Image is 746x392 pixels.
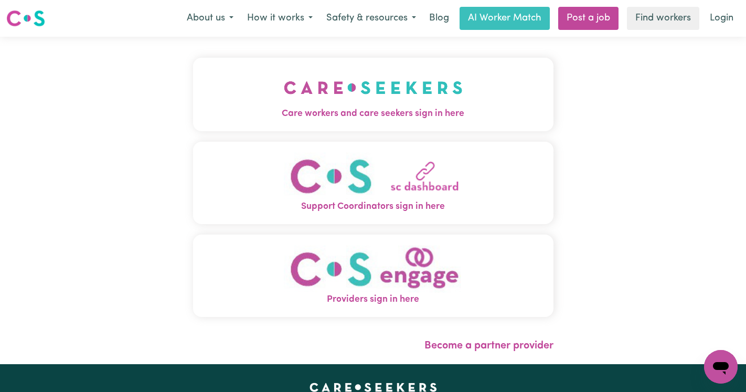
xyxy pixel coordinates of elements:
span: Support Coordinators sign in here [193,200,553,214]
button: Care workers and care seekers sign in here [193,58,553,131]
a: AI Worker Match [460,7,550,30]
a: Careseekers logo [6,6,45,30]
button: Safety & resources [319,7,423,29]
span: Providers sign in here [193,293,553,306]
a: Blog [423,7,455,30]
a: Careseekers home page [310,383,437,391]
button: How it works [240,7,319,29]
a: Login [704,7,740,30]
span: Care workers and care seekers sign in here [193,107,553,121]
button: About us [180,7,240,29]
button: Providers sign in here [193,235,553,317]
a: Find workers [627,7,699,30]
button: Support Coordinators sign in here [193,142,553,224]
img: Careseekers logo [6,9,45,28]
iframe: Button to launch messaging window [704,350,738,384]
a: Post a job [558,7,619,30]
a: Become a partner provider [424,341,553,351]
